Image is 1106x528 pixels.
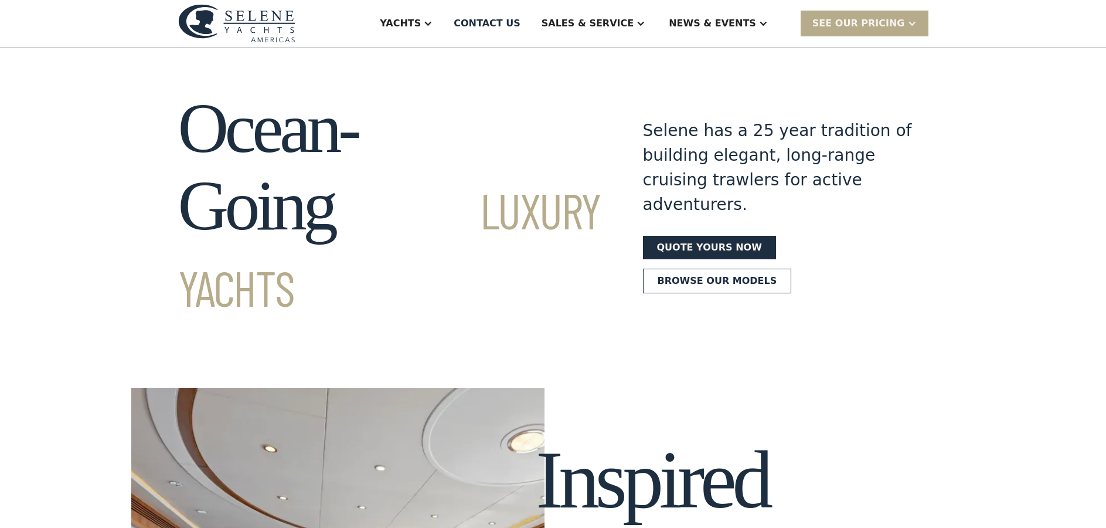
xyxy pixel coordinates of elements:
div: News & EVENTS [669,16,756,31]
h1: Ocean-Going [178,90,601,322]
div: Selene has a 25 year tradition of building elegant, long-range cruising trawlers for active adven... [643,119,913,217]
div: Yachts [380,16,421,31]
div: Contact US [454,16,520,31]
div: Sales & Service [542,16,634,31]
div: SEE Our Pricing [812,16,905,31]
img: logo [178,4,295,42]
div: SEE Our Pricing [801,11,928,36]
span: Luxury Yachts [178,180,601,317]
a: Browse our models [643,269,792,293]
a: Quote yours now [643,236,776,259]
